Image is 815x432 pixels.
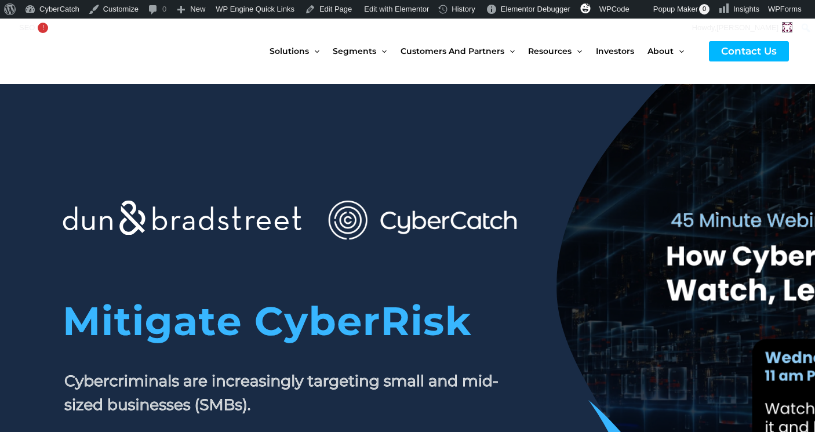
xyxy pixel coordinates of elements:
[674,27,684,75] span: Menu Toggle
[716,23,778,32] span: [PERSON_NAME]
[688,19,797,37] a: Howdy,
[309,27,319,75] span: Menu Toggle
[699,4,710,14] span: 0
[596,27,647,75] a: Investors
[38,23,48,33] div: !
[333,27,376,75] span: Segments
[376,27,387,75] span: Menu Toggle
[19,23,35,32] span: SEO
[580,3,591,13] img: svg+xml;base64,PHN2ZyB4bWxucz0iaHR0cDovL3d3dy53My5vcmcvMjAwMC9zdmciIHZpZXdCb3g9IjAgMCAzMiAzMiI+PG...
[647,27,674,75] span: About
[401,27,504,75] span: Customers and Partners
[572,27,582,75] span: Menu Toggle
[528,27,572,75] span: Resources
[709,41,789,61] a: Contact Us
[596,27,634,75] span: Investors
[270,27,697,75] nav: Site Navigation: New Main Menu
[20,27,159,75] img: CyberCatch
[504,27,515,75] span: Menu Toggle
[364,5,429,13] span: Edit with Elementor
[270,27,309,75] span: Solutions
